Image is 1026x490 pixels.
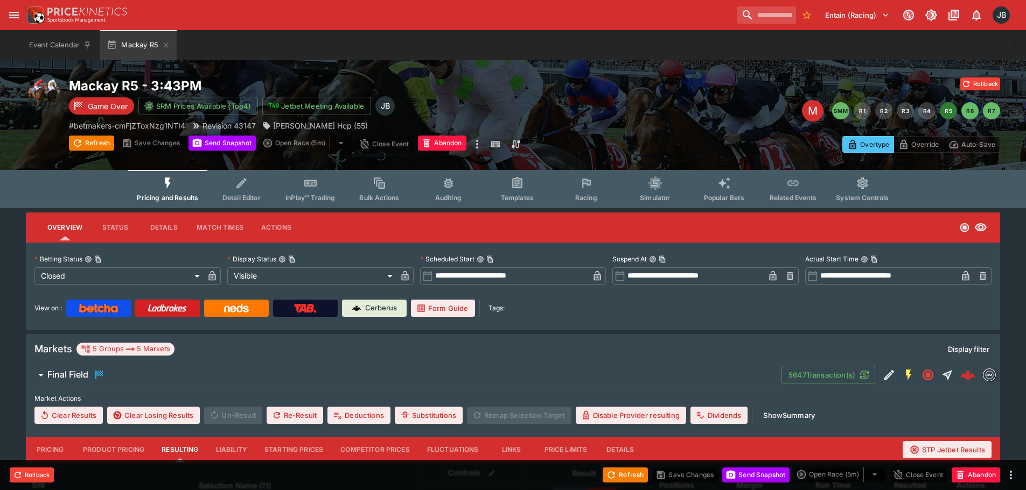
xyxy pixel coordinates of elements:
button: Disable Provider resulting [576,407,686,424]
button: more [1004,468,1017,481]
button: R6 [961,102,979,119]
button: Jetbet Meeting Available [262,97,371,115]
button: Event Calendar [23,30,98,60]
div: Start From [842,136,1000,153]
nav: pagination navigation [832,102,1000,119]
span: Mark an event as closed and abandoned. [952,468,1000,479]
button: Substitutions [395,407,463,424]
p: Override [911,139,939,150]
button: Copy To Clipboard [486,255,494,263]
p: Revision 43147 [203,120,256,131]
button: Display StatusCopy To Clipboard [278,255,286,263]
button: Clear Losing Results [107,407,200,424]
span: System Controls [836,194,889,202]
div: 025a44e3-f7ba-46e9-bcfa-2d37882a90de [960,367,975,382]
button: Suspend AtCopy To Clipboard [649,255,657,263]
div: split button [260,136,352,151]
span: Detail Editor [222,194,261,202]
button: Match Times [188,215,252,240]
button: Liability [207,437,256,463]
button: Copy To Clipboard [659,255,666,263]
span: Pricing and Results [137,194,198,202]
button: Send Snapshot [722,467,790,482]
button: 5647Transaction(s) [781,366,875,384]
button: Refresh [69,136,114,151]
button: No Bookmarks [798,6,815,24]
button: R1 [854,102,871,119]
img: logo-cerberus--red.svg [960,367,975,382]
input: search [737,6,796,24]
button: R5 [940,102,957,119]
button: SGM Enabled [899,365,918,385]
button: Scheduled StartCopy To Clipboard [477,255,484,263]
label: Tags: [488,300,505,317]
button: Product Pricing [74,437,153,463]
button: Connected to PK [899,5,918,25]
h2: Copy To Clipboard [69,77,535,94]
button: Josh Brown [989,3,1013,27]
button: Rollback [960,77,1000,90]
div: Edit Meeting [802,100,823,122]
img: jetbet-logo.svg [268,101,279,111]
div: Mc Butchery Hcp (55) [262,120,368,131]
img: horse_racing.png [26,77,60,112]
button: Overview [39,215,91,240]
span: Racing [575,194,597,202]
button: Copy To Clipboard [94,255,102,263]
button: Resulting [153,437,207,463]
img: Ladbrokes [148,304,187,313]
div: 5 Groups 5 Markets [81,343,170,356]
button: SRM Prices Available (Top4) [138,97,258,115]
div: Event type filters [128,170,897,208]
button: Status [91,215,139,240]
button: Send Snapshot [189,136,256,151]
button: SMM [832,102,849,119]
button: Dividends [690,407,748,424]
button: R3 [897,102,914,119]
a: Cerberus [342,300,407,317]
button: Starting Prices [256,437,332,463]
img: PriceKinetics [47,8,127,16]
a: Form Guide [411,300,475,317]
p: Display Status [227,254,276,264]
button: R2 [875,102,892,119]
button: open drawer [4,5,24,25]
div: Josh Brown [375,96,395,116]
button: more [471,136,484,153]
span: InPlay™ Trading [285,194,335,202]
p: [PERSON_NAME] Hcp (55) [273,120,368,131]
p: Game Over [88,101,128,112]
button: Final Field [26,364,781,386]
button: Abandon [952,467,1000,482]
span: Un-Result [204,407,262,424]
button: Overtype [842,136,894,153]
div: split button [794,467,885,482]
button: Re-Result [267,407,323,424]
button: R7 [983,102,1000,119]
label: View on : [34,300,62,317]
svg: Closed [922,368,934,381]
button: Actual Start TimeCopy To Clipboard [861,255,868,263]
p: Scheduled Start [420,254,474,264]
svg: Closed [959,222,970,233]
a: 025a44e3-f7ba-46e9-bcfa-2d37882a90de [957,364,979,386]
button: Pricing [26,437,74,463]
div: Closed [34,267,204,285]
img: Betcha [79,304,118,313]
span: Related Events [770,194,816,202]
button: Refresh [603,467,648,482]
button: Links [487,437,536,463]
button: Deductions [327,407,390,424]
label: Market Actions [34,390,992,407]
span: Auditing [435,194,462,202]
button: Clear Results [34,407,103,424]
svg: Visible [974,221,987,234]
button: Copy To Clipboard [288,255,296,263]
img: Cerberus [352,304,361,313]
p: Overtype [860,139,889,150]
h6: Final Field [47,369,88,380]
button: Toggle light/dark mode [922,5,941,25]
span: Simulator [640,194,670,202]
button: Mackay R5 [100,30,177,60]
